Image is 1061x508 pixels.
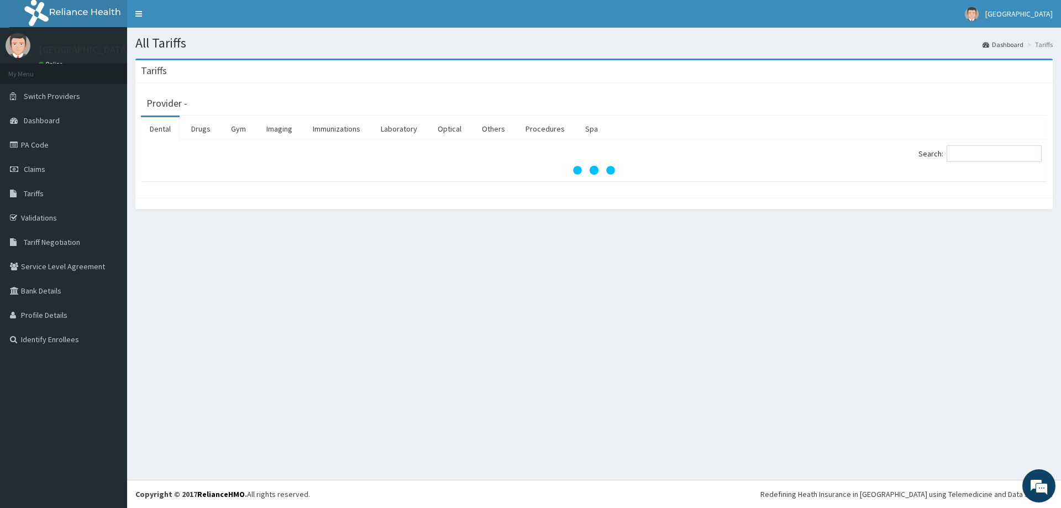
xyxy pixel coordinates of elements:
[429,117,470,140] a: Optical
[24,116,60,125] span: Dashboard
[141,117,180,140] a: Dental
[517,117,574,140] a: Procedures
[258,117,301,140] a: Imaging
[146,98,187,108] h3: Provider -
[39,45,130,55] p: [GEOGRAPHIC_DATA]
[304,117,369,140] a: Immunizations
[473,117,514,140] a: Others
[1025,40,1053,49] li: Tariffs
[135,489,247,499] strong: Copyright © 2017 .
[24,237,80,247] span: Tariff Negotiation
[135,36,1053,50] h1: All Tariffs
[141,66,167,76] h3: Tariffs
[947,145,1042,162] input: Search:
[372,117,426,140] a: Laboratory
[965,7,979,21] img: User Image
[39,60,65,68] a: Online
[127,480,1061,508] footer: All rights reserved.
[24,164,45,174] span: Claims
[576,117,607,140] a: Spa
[6,33,30,58] img: User Image
[760,489,1053,500] div: Redefining Heath Insurance in [GEOGRAPHIC_DATA] using Telemedicine and Data Science!
[197,489,245,499] a: RelianceHMO
[24,188,44,198] span: Tariffs
[985,9,1053,19] span: [GEOGRAPHIC_DATA]
[572,148,616,192] svg: audio-loading
[182,117,219,140] a: Drugs
[918,145,1042,162] label: Search:
[24,91,80,101] span: Switch Providers
[983,40,1023,49] a: Dashboard
[222,117,255,140] a: Gym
